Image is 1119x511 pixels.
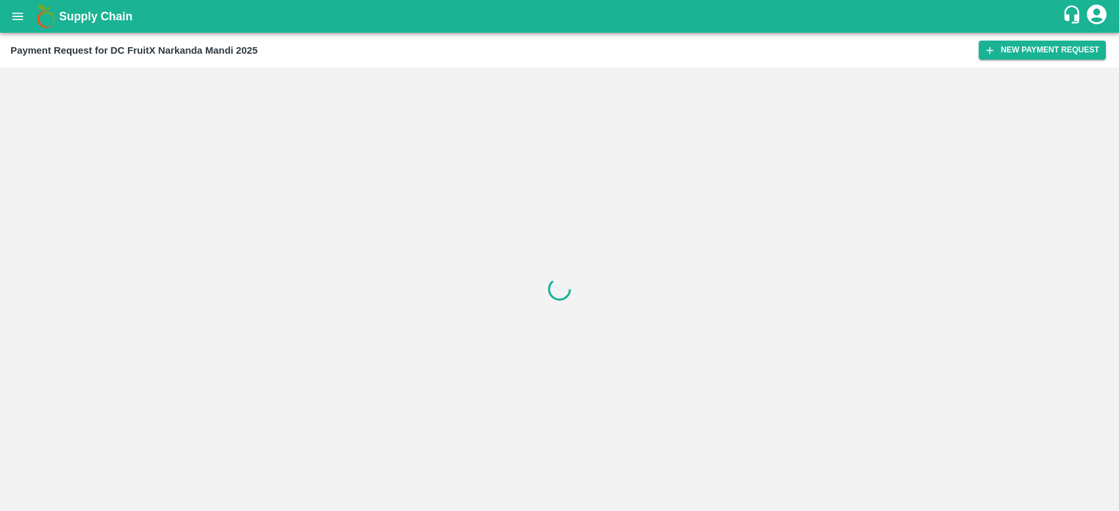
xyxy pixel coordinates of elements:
img: logo [33,3,59,29]
div: account of current user [1085,3,1109,30]
b: Payment Request for DC FruitX Narkanda Mandi 2025 [10,45,258,56]
button: open drawer [3,1,33,31]
a: Supply Chain [59,7,1062,26]
button: New Payment Request [979,41,1106,60]
b: Supply Chain [59,10,132,23]
div: customer-support [1062,5,1085,28]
